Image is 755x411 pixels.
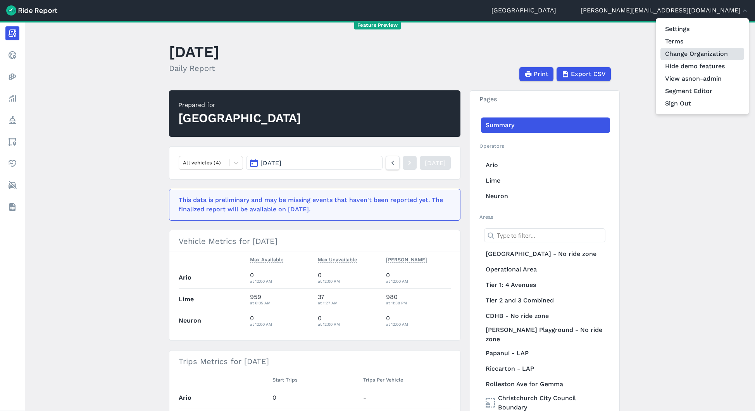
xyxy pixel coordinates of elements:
[660,48,744,60] a: Change Organization
[660,73,744,85] button: View asnon-admin
[660,60,744,73] button: Hide demo features
[660,97,744,110] button: Sign Out
[660,23,744,35] a: Settings
[660,35,744,48] a: Terms
[660,85,744,97] a: Segment Editor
